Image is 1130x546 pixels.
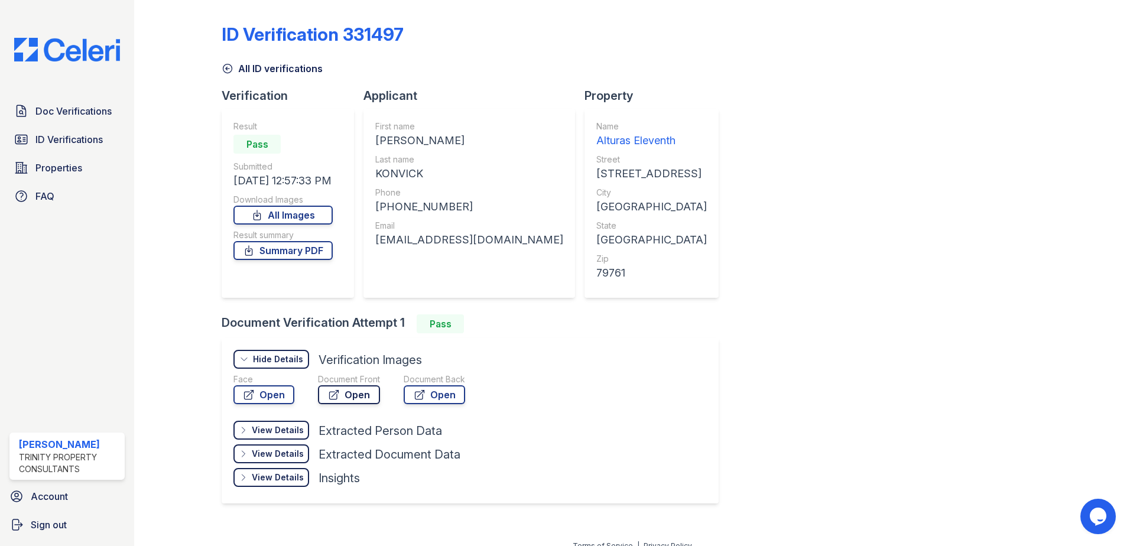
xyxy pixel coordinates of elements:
a: Summary PDF [233,241,333,260]
div: Extracted Person Data [319,422,442,439]
div: [EMAIL_ADDRESS][DOMAIN_NAME] [375,232,563,248]
div: [PHONE_NUMBER] [375,199,563,215]
div: State [596,220,707,232]
div: [GEOGRAPHIC_DATA] [596,199,707,215]
iframe: chat widget [1080,499,1118,534]
span: ID Verifications [35,132,103,147]
div: Extracted Document Data [319,446,460,463]
div: View Details [252,472,304,483]
a: Account [5,485,129,508]
span: Sign out [31,518,67,532]
div: [STREET_ADDRESS] [596,165,707,182]
div: ID Verification 331497 [222,24,404,45]
span: FAQ [35,189,54,203]
div: Last name [375,154,563,165]
div: Alturas Eleventh [596,132,707,149]
div: First name [375,121,563,132]
a: FAQ [9,184,125,208]
div: [DATE] 12:57:33 PM [233,173,333,189]
div: KONVICK [375,165,563,182]
a: Open [233,385,294,404]
div: Result summary [233,229,333,241]
a: All ID verifications [222,61,323,76]
div: [PERSON_NAME] [375,132,563,149]
a: Open [404,385,465,404]
span: Properties [35,161,82,175]
div: Street [596,154,707,165]
div: Insights [319,470,360,486]
a: Name Alturas Eleventh [596,121,707,149]
div: Verification Images [319,352,422,368]
div: View Details [252,424,304,436]
div: Submitted [233,161,333,173]
div: Trinity Property Consultants [19,451,120,475]
a: Properties [9,156,125,180]
div: Pass [233,135,281,154]
a: ID Verifications [9,128,125,151]
a: Doc Verifications [9,99,125,123]
a: Sign out [5,513,129,537]
img: CE_Logo_Blue-a8612792a0a2168367f1c8372b55b34899dd931a85d93a1a3d3e32e68fde9ad4.png [5,38,129,61]
a: All Images [233,206,333,225]
div: Applicant [363,87,585,104]
div: Document Verification Attempt 1 [222,314,728,333]
div: Document Back [404,373,465,385]
div: Name [596,121,707,132]
div: Verification [222,87,363,104]
div: Phone [375,187,563,199]
div: View Details [252,448,304,460]
div: Result [233,121,333,132]
a: Open [318,385,380,404]
div: Download Images [233,194,333,206]
div: [GEOGRAPHIC_DATA] [596,232,707,248]
div: [PERSON_NAME] [19,437,120,451]
div: City [596,187,707,199]
span: Doc Verifications [35,104,112,118]
div: Email [375,220,563,232]
span: Account [31,489,68,503]
div: Pass [417,314,464,333]
div: 79761 [596,265,707,281]
div: Property [585,87,728,104]
div: Hide Details [253,353,303,365]
div: Zip [596,253,707,265]
div: Face [233,373,294,385]
div: Document Front [318,373,380,385]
